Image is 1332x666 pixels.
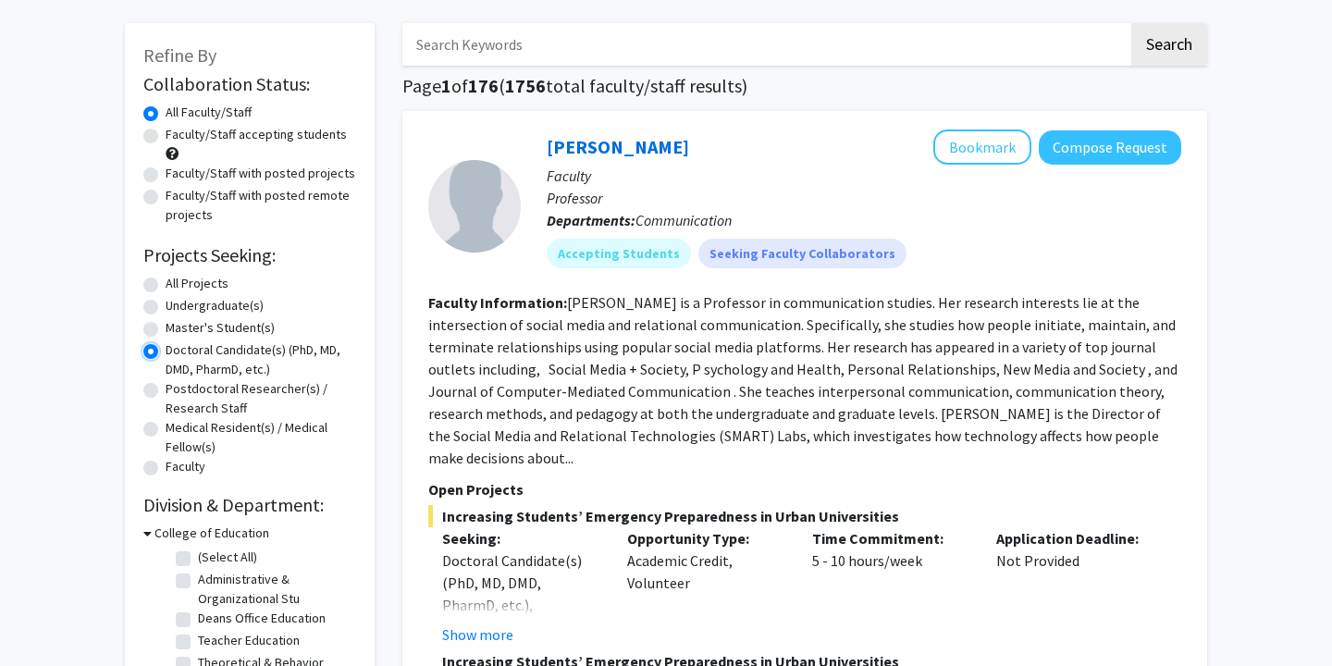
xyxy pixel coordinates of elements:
h2: Division & Department: [143,494,356,516]
label: Postdoctoral Researcher(s) / Research Staff [166,379,356,418]
label: Master's Student(s) [166,318,275,338]
button: Show more [442,623,513,646]
mat-chip: Seeking Faculty Collaborators [698,239,906,268]
button: Search [1131,23,1207,66]
div: Academic Credit, Volunteer [613,527,798,646]
a: [PERSON_NAME] [547,135,689,158]
label: All Faculty/Staff [166,103,252,122]
label: (Select All) [198,548,257,567]
fg-read-more: [PERSON_NAME] is a Professor in communication studies. Her research interests lie at the intersec... [428,293,1180,467]
span: Increasing Students’ Emergency Preparedness in Urban Universities [428,505,1181,527]
label: Faculty [166,457,205,476]
iframe: Chat [14,583,79,652]
label: Teacher Education [198,631,300,650]
p: Professor [547,187,1181,209]
h1: Page of ( total faculty/staff results) [402,75,1207,97]
p: Opportunity Type: [627,527,784,549]
p: Open Projects [428,478,1181,500]
b: Faculty Information: [428,293,567,312]
label: Medical Resident(s) / Medical Fellow(s) [166,418,356,457]
label: Faculty/Staff with posted remote projects [166,186,356,225]
h3: College of Education [154,524,269,543]
label: Faculty/Staff accepting students [166,125,347,144]
h2: Collaboration Status: [143,73,356,95]
input: Search Keywords [402,23,1128,66]
button: Compose Request to Stephanie Tong [1039,130,1181,165]
p: Time Commitment: [812,527,969,549]
label: Administrative & Organizational Stu [198,570,351,609]
span: 1 [441,74,451,97]
div: 5 - 10 hours/week [798,527,983,646]
span: 176 [468,74,499,97]
p: Application Deadline: [996,527,1153,549]
p: Faculty [547,165,1181,187]
mat-chip: Accepting Students [547,239,691,268]
label: Doctoral Candidate(s) (PhD, MD, DMD, PharmD, etc.) [166,340,356,379]
b: Departments: [547,211,635,229]
h2: Projects Seeking: [143,244,356,266]
label: Faculty/Staff with posted projects [166,164,355,183]
span: Refine By [143,43,216,67]
p: Seeking: [442,527,599,549]
button: Add Stephanie Tong to Bookmarks [933,129,1031,165]
span: Communication [635,211,732,229]
label: All Projects [166,274,228,293]
label: Deans Office Education [198,609,326,628]
label: Undergraduate(s) [166,296,264,315]
span: 1756 [505,74,546,97]
div: Not Provided [982,527,1167,646]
